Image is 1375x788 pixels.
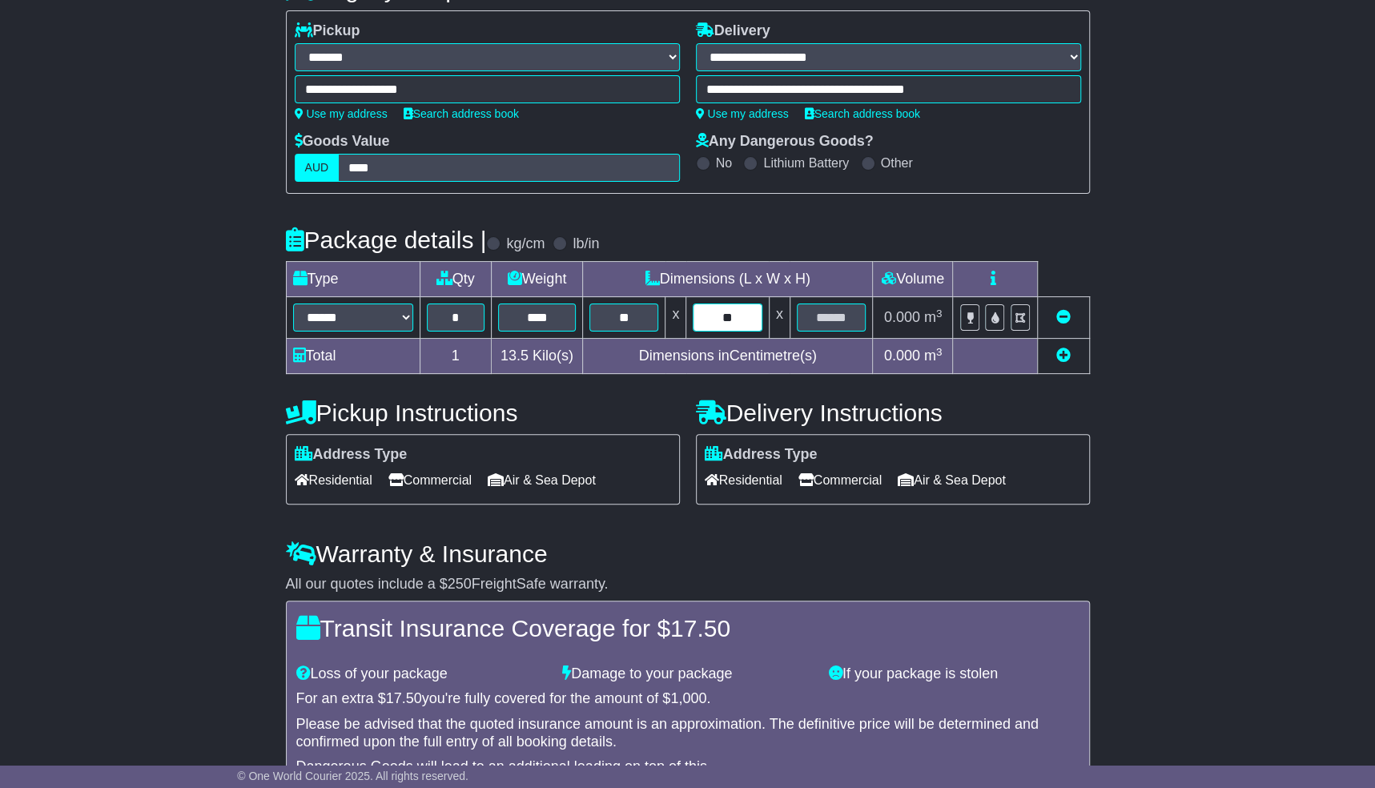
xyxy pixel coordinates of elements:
div: Loss of your package [288,665,555,683]
td: Weight [491,262,582,297]
span: 17.50 [670,615,730,641]
h4: Warranty & Insurance [286,541,1090,567]
span: 250 [448,576,472,592]
a: Search address book [404,107,519,120]
span: Commercial [798,468,882,492]
span: © One World Courier 2025. All rights reserved. [237,770,468,782]
label: Other [881,155,913,171]
td: 1 [420,339,491,374]
div: If your package is stolen [821,665,1088,683]
span: m [924,309,943,325]
span: Residential [295,468,372,492]
a: Add new item [1056,348,1071,364]
span: 0.000 [884,348,920,364]
label: lb/in [573,235,599,253]
sup: 3 [936,308,943,320]
label: kg/cm [506,235,545,253]
span: Residential [705,468,782,492]
span: Air & Sea Depot [488,468,596,492]
h4: Transit Insurance Coverage for $ [296,615,1079,641]
div: Dangerous Goods will lead to an additional loading on top of this. [296,758,1079,776]
td: x [769,297,790,339]
td: x [665,297,686,339]
sup: 3 [936,346,943,358]
label: Lithium Battery [763,155,849,171]
td: Type [286,262,420,297]
span: 17.50 [386,690,422,706]
div: Damage to your package [554,665,821,683]
span: 13.5 [501,348,529,364]
span: Commercial [388,468,472,492]
td: Qty [420,262,491,297]
a: Use my address [295,107,388,120]
label: Address Type [705,446,818,464]
a: Use my address [696,107,789,120]
label: Pickup [295,22,360,40]
div: Please be advised that the quoted insurance amount is an approximation. The definitive price will... [296,716,1079,750]
span: 1,000 [670,690,706,706]
div: All our quotes include a $ FreightSafe warranty. [286,576,1090,593]
span: Air & Sea Depot [898,468,1006,492]
td: Total [286,339,420,374]
label: Any Dangerous Goods? [696,133,874,151]
label: Goods Value [295,133,390,151]
a: Search address book [805,107,920,120]
td: Dimensions in Centimetre(s) [582,339,873,374]
h4: Pickup Instructions [286,400,680,426]
h4: Delivery Instructions [696,400,1090,426]
span: m [924,348,943,364]
td: Dimensions (L x W x H) [582,262,873,297]
label: AUD [295,154,340,182]
td: Volume [873,262,953,297]
span: 0.000 [884,309,920,325]
label: Address Type [295,446,408,464]
label: No [716,155,732,171]
h4: Package details | [286,227,487,253]
div: For an extra $ you're fully covered for the amount of $ . [296,690,1079,708]
label: Delivery [696,22,770,40]
td: Kilo(s) [491,339,582,374]
a: Remove this item [1056,309,1071,325]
